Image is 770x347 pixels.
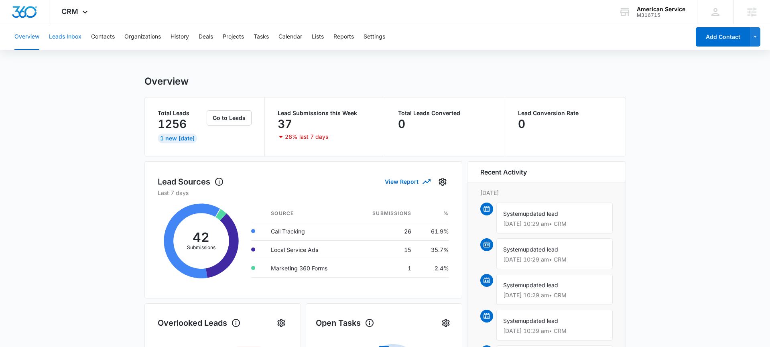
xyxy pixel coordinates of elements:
[503,317,523,324] span: System
[503,292,606,298] p: [DATE] 10:29 am • CRM
[275,317,288,329] button: Settings
[503,282,523,288] span: System
[207,110,252,126] button: Go to Leads
[61,7,78,16] span: CRM
[518,118,525,130] p: 0
[637,6,685,12] div: account name
[385,175,430,189] button: View Report
[285,134,328,140] p: 26% last 7 days
[523,317,558,324] span: updated lead
[523,282,558,288] span: updated lead
[158,134,197,143] div: 1 New [DATE]
[523,246,558,253] span: updated lead
[278,118,292,130] p: 37
[49,24,81,50] button: Leads Inbox
[144,75,189,87] h1: Overview
[418,222,449,240] td: 61.9%
[223,24,244,50] button: Projects
[418,259,449,277] td: 2.4%
[254,24,269,50] button: Tasks
[352,259,418,277] td: 1
[436,175,449,188] button: Settings
[264,240,352,259] td: Local Service Ads
[264,259,352,277] td: Marketing 360 Forms
[278,24,302,50] button: Calendar
[264,222,352,240] td: Call Tracking
[199,24,213,50] button: Deals
[91,24,115,50] button: Contacts
[158,176,224,188] h1: Lead Sources
[637,12,685,18] div: account id
[352,205,418,222] th: Submissions
[398,110,492,116] p: Total Leads Converted
[518,110,613,116] p: Lead Conversion Rate
[352,222,418,240] td: 26
[352,240,418,259] td: 15
[523,210,558,217] span: updated lead
[480,189,613,197] p: [DATE]
[480,167,527,177] h6: Recent Activity
[207,114,252,121] a: Go to Leads
[333,24,354,50] button: Reports
[503,328,606,334] p: [DATE] 10:29 am • CRM
[158,189,449,197] p: Last 7 days
[158,118,187,130] p: 1256
[418,240,449,259] td: 35.7%
[158,110,205,116] p: Total Leads
[278,110,372,116] p: Lead Submissions this Week
[364,24,385,50] button: Settings
[312,24,324,50] button: Lists
[124,24,161,50] button: Organizations
[503,210,523,217] span: System
[439,317,452,329] button: Settings
[503,257,606,262] p: [DATE] 10:29 am • CRM
[158,317,241,329] h1: Overlooked Leads
[14,24,39,50] button: Overview
[398,118,405,130] p: 0
[503,246,523,253] span: System
[264,205,352,222] th: Source
[418,205,449,222] th: %
[316,317,374,329] h1: Open Tasks
[696,27,750,47] button: Add Contact
[171,24,189,50] button: History
[503,221,606,227] p: [DATE] 10:29 am • CRM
